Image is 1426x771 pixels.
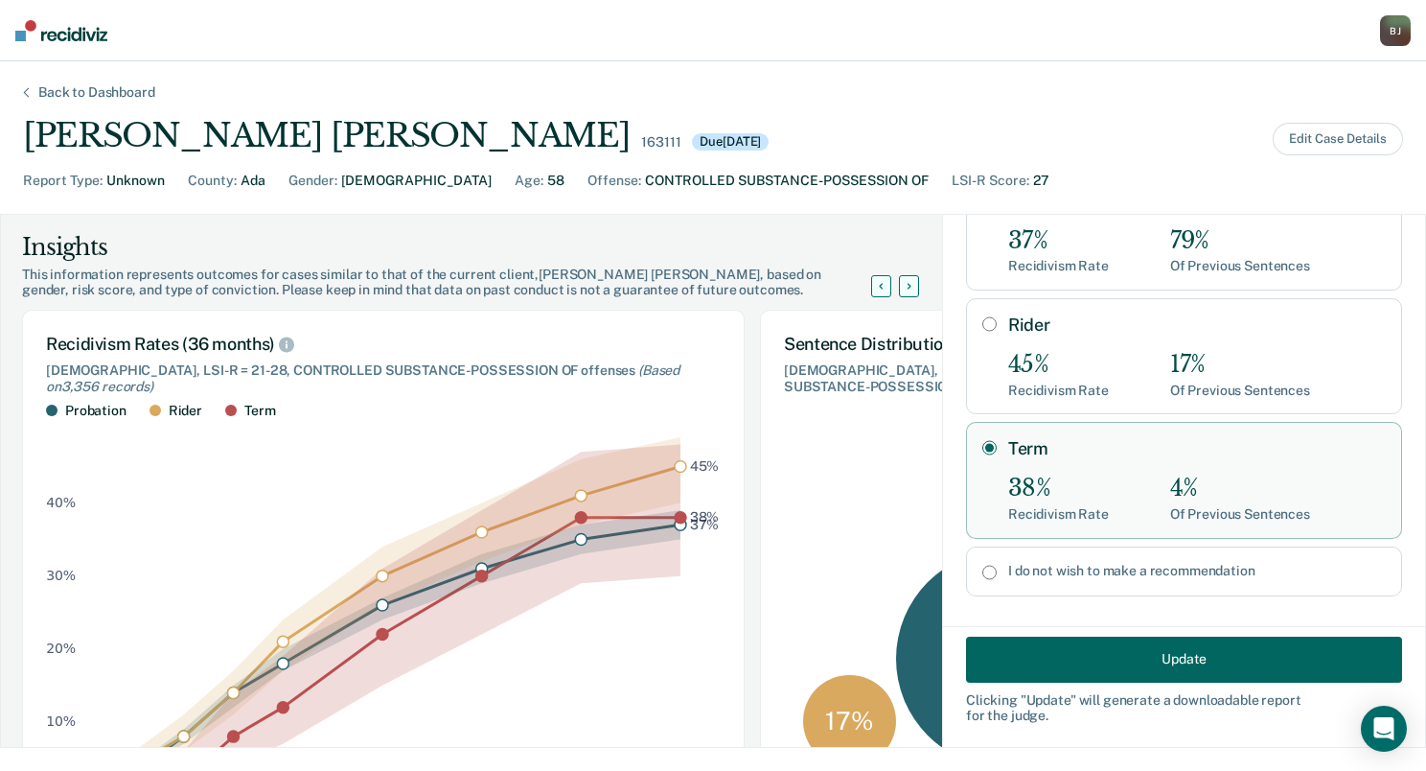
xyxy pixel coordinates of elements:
div: 45% [1008,351,1109,379]
text: 20% [46,642,76,657]
text: 37% [690,517,720,532]
div: County : [188,171,237,191]
label: Term [1008,438,1386,459]
div: Recidivism Rate [1008,258,1109,274]
div: Sentence Distribution [784,334,1198,355]
text: 40% [46,495,76,510]
text: 10% [46,714,76,730]
div: Recidivism Rates (36 months) [46,334,721,355]
div: Recidivism Rate [1008,383,1109,399]
div: [DEMOGRAPHIC_DATA] [341,171,492,191]
label: Rider [1008,315,1386,336]
div: Ada [241,171,265,191]
div: 37% [1008,227,1109,255]
text: 30% [46,569,76,584]
div: Of Previous Sentences [1170,383,1310,399]
label: I do not wish to make a recommendation [1008,563,1386,579]
div: Open Intercom Messenger [1361,706,1407,752]
div: Back to Dashboard [15,84,178,101]
div: B J [1380,15,1411,46]
div: Due [DATE] [692,133,769,151]
div: 79% [1170,227,1310,255]
div: 38% [1008,475,1109,502]
div: Probation [65,403,126,419]
div: Of Previous Sentences [1170,258,1310,274]
div: Insights [22,232,894,263]
div: LSI-R Score : [952,171,1029,191]
div: [PERSON_NAME] [PERSON_NAME] [23,116,630,155]
div: [DEMOGRAPHIC_DATA], LSI-R = 21-28, CONTROLLED SUBSTANCE-POSSESSION OF offenses [46,362,721,395]
g: text [690,458,720,532]
img: Recidiviz [15,20,107,41]
div: 79 % [896,550,1114,768]
div: Of Previous Sentences [1170,506,1310,523]
div: Term [244,403,275,419]
div: 163111 [641,134,680,151]
div: Gender : [288,171,337,191]
div: Unknown [106,171,165,191]
div: 17% [1170,351,1310,379]
text: 45% [690,458,720,474]
div: This information represents outcomes for cases similar to that of the current client, [PERSON_NAM... [22,267,894,299]
div: Report Type : [23,171,103,191]
button: Edit Case Details [1273,123,1403,155]
span: (Based on 3,356 records ) [46,362,679,394]
div: 27 [1033,171,1049,191]
div: 58 [547,171,564,191]
div: CONTROLLED SUBSTANCE-POSSESSION OF [645,171,929,191]
div: Rider [169,403,202,419]
div: Recidivism Rate [1008,506,1109,523]
text: 38% [690,510,720,526]
div: [DEMOGRAPHIC_DATA], LSI-R = 21-28, CONTROLLED SUBSTANCE-POSSESSION OF offenses [784,362,1198,395]
div: 4% [1170,475,1310,502]
button: BJ [1380,15,1411,46]
div: 17 % [803,675,896,768]
button: Update [966,636,1402,682]
div: Clicking " Update " will generate a downloadable report for the judge. [966,691,1402,724]
div: Offense : [587,171,641,191]
div: Age : [515,171,543,191]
